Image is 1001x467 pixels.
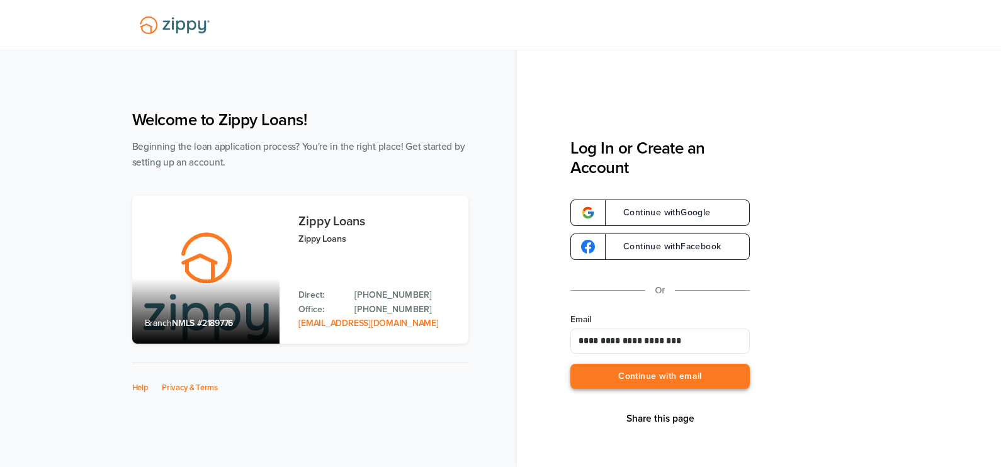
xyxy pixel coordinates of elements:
[623,412,698,425] button: Share This Page
[132,383,149,393] a: Help
[581,206,595,220] img: google-logo
[570,329,750,354] input: Email Address
[570,313,750,326] label: Email
[298,232,455,246] p: Zippy Loans
[611,208,711,217] span: Continue with Google
[162,383,218,393] a: Privacy & Terms
[132,110,468,130] h1: Welcome to Zippy Loans!
[298,288,342,302] p: Direct:
[298,303,342,317] p: Office:
[354,288,455,302] a: Direct Phone: 512-975-2947
[655,283,665,298] p: Or
[570,233,750,260] a: google-logoContinue withFacebook
[132,11,217,40] img: Lender Logo
[172,318,233,329] span: NMLS #2189776
[570,200,750,226] a: google-logoContinue withGoogle
[145,318,172,329] span: Branch
[298,215,455,228] h3: Zippy Loans
[611,242,721,251] span: Continue with Facebook
[354,303,455,317] a: Office Phone: 512-975-2947
[570,138,750,177] h3: Log In or Create an Account
[570,364,750,390] button: Continue with email
[581,240,595,254] img: google-logo
[132,141,465,168] span: Beginning the loan application process? You're in the right place! Get started by setting up an a...
[298,318,438,329] a: Email Address: zippyguide@zippymh.com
